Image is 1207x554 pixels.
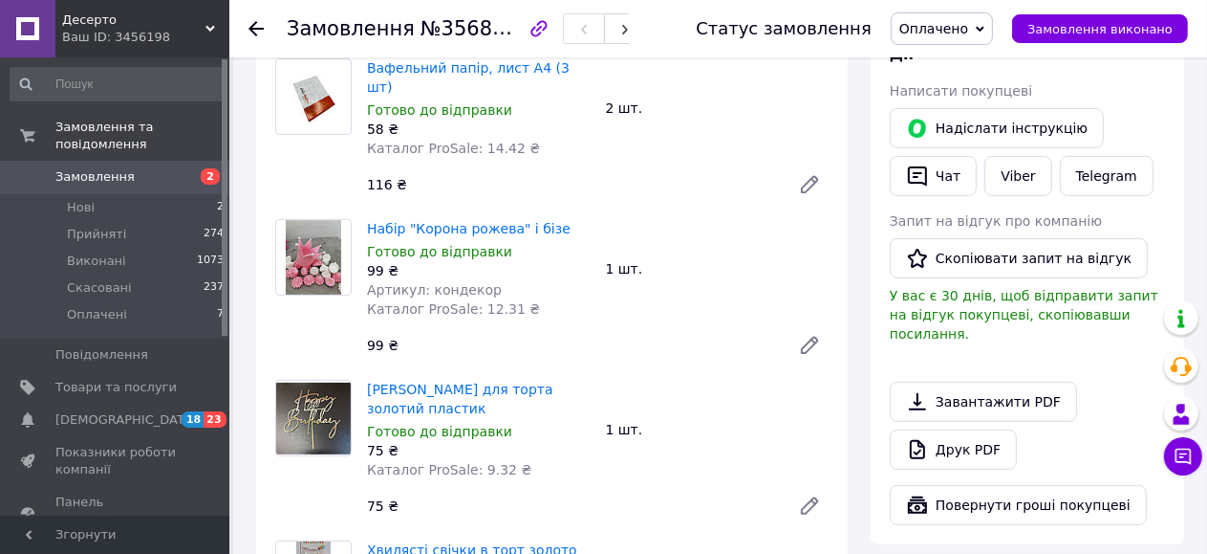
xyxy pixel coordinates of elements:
[890,382,1077,422] a: Завантажити PDF
[598,416,837,443] div: 1 шт.
[62,11,205,29] span: Десерто
[367,244,512,259] span: Готово до відправки
[1060,156,1153,196] a: Telegram
[217,199,224,216] span: 2
[890,430,1017,470] a: Друк PDF
[55,379,177,396] span: Товари та послуги
[367,441,591,460] div: 75 ₴
[276,68,351,125] img: Вафельний папір, лист А4 (3 шт)
[67,306,127,323] span: Оплачені
[197,253,224,270] span: 1073
[367,261,591,280] div: 99 ₴
[790,326,829,365] a: Редагувати
[367,141,540,156] span: Каталог ProSale: 14.42 ₴
[62,29,229,46] div: Ваш ID: 3456198
[890,83,1032,99] span: Написати покупцеві
[367,221,571,236] a: Набір "Корона рожева" і бізе
[359,493,783,520] div: 75 ₴
[890,108,1104,148] button: Надіслати інструкцію
[420,16,556,40] span: №356843562
[55,411,197,429] span: [DEMOGRAPHIC_DATA]
[367,424,512,439] span: Готово до відправки
[55,444,177,478] span: Показники роботи компанії
[367,301,540,317] span: Каталог ProSale: 12.31 ₴
[204,411,226,428] span: 23
[367,102,512,118] span: Готово до відправки
[248,19,264,38] div: Повернутися назад
[899,21,968,36] span: Оплачено
[55,119,229,153] span: Замовлення та повідомлення
[367,120,591,139] div: 58 ₴
[890,485,1147,525] button: Повернути гроші покупцеві
[67,226,126,243] span: Прийняті
[182,411,204,428] span: 18
[201,168,220,185] span: 2
[367,60,570,95] a: Вафельний папір, лист А4 (3 шт)
[598,95,837,122] div: 2 шт.
[55,346,148,364] span: Повідомлення
[286,220,341,295] img: Набір "Корона рожева" і бізе
[55,168,135,186] span: Замовлення
[67,199,95,216] span: Нові
[890,238,1148,278] button: Скопіювати запит на відгук
[696,19,872,38] div: Статус замовлення
[204,279,224,297] span: 237
[890,156,977,196] button: Чат
[204,226,224,243] span: 274
[598,255,837,282] div: 1 шт.
[790,487,829,525] a: Редагувати
[287,17,415,40] span: Замовлення
[10,67,226,101] input: Пошук
[359,171,783,198] div: 116 ₴
[276,383,351,454] img: Топер для торта золотий пластик
[67,253,126,270] span: Виконані
[367,282,502,298] span: Артикул: кондекор
[1027,22,1173,36] span: Замовлення виконано
[1012,14,1188,43] button: Замовлення виконано
[790,166,829,204] a: Редагувати
[67,279,132,297] span: Скасовані
[217,306,224,323] span: 7
[890,213,1102,229] span: Запит на відгук про компанію
[1164,437,1202,476] button: Чат з покупцем
[984,156,1051,196] a: Viber
[367,382,553,416] a: [PERSON_NAME] для торта золотий пластик
[890,288,1158,342] span: У вас є 30 днів, щоб відправити запит на відгук покупцеві, скопіювавши посилання.
[55,494,177,528] span: Панель управління
[359,332,783,359] div: 99 ₴
[367,462,531,477] span: Каталог ProSale: 9.32 ₴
